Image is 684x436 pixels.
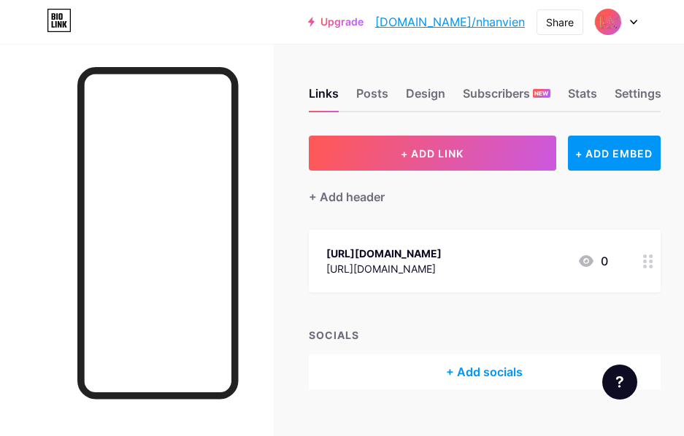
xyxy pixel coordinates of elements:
a: Upgrade [308,16,364,28]
div: Stats [568,85,597,111]
div: + Add header [309,188,385,206]
div: [URL][DOMAIN_NAME] [326,261,442,276]
div: SOCIALS [309,327,661,343]
div: + Add socials [309,354,661,389]
button: + ADD LINK [309,136,556,171]
div: Settings [615,85,661,111]
div: Links [309,85,339,111]
div: + ADD EMBED [568,136,661,171]
span: + ADD LINK [401,147,464,160]
div: Subscribers [463,85,550,111]
span: NEW [534,89,548,98]
div: 0 [577,252,608,270]
img: Nhan vien Huna [594,8,622,36]
a: [DOMAIN_NAME]/nhanvien [375,13,525,31]
div: Posts [356,85,388,111]
div: Share [546,15,574,30]
div: [URL][DOMAIN_NAME] [326,246,442,261]
div: Design [406,85,445,111]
